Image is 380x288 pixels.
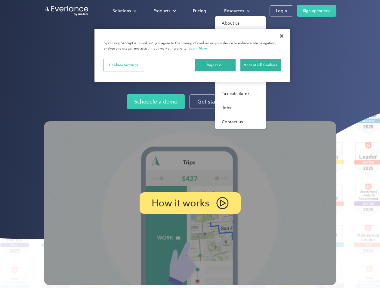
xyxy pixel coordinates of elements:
a: Pricing [187,6,212,16]
a: Go to homepage [44,5,89,16]
a: Sign up for free [297,5,336,17]
div: Login [276,7,287,15]
div: Products [153,7,170,15]
button: Reject All [195,59,236,71]
div: Solutions [107,6,141,16]
div: By clicking “Accept All Cookies”, you agree to the storing of cookies on your device to enhance s... [103,41,281,51]
a: Jobs [215,101,266,115]
a: More information about your privacy, opens in a new tab [189,46,207,50]
button: Accept All Cookies [240,59,281,71]
a: Get started for free [190,94,253,109]
p: How it works [152,199,209,207]
div: Solutions [113,7,131,15]
div: Resources [218,6,255,16]
div: Products [147,6,181,16]
input: Submit [44,36,75,48]
a: Schedule a demo [127,94,185,109]
a: Tax calculator [215,87,266,101]
a: Contact us [215,115,266,129]
button: Close [275,29,288,43]
div: Pricing [193,7,206,15]
a: Login [270,5,293,16]
div: Resources [224,7,244,15]
nav: Resources [215,16,266,129]
div: Privacy [94,29,290,82]
button: Cookies Settings [103,59,144,71]
div: Cookie banner [94,29,290,82]
a: About us [215,16,266,30]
